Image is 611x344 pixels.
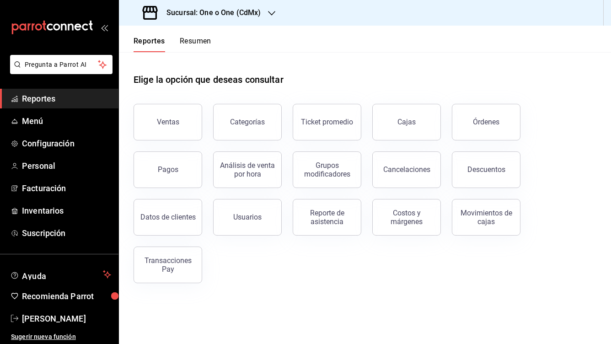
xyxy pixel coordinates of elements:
button: Cajas [372,104,441,140]
button: open_drawer_menu [101,24,108,31]
span: Facturación [22,182,111,194]
div: Análisis de venta por hora [219,161,276,178]
span: Recomienda Parrot [22,290,111,302]
div: Ventas [157,118,179,126]
button: Ventas [134,104,202,140]
div: Cancelaciones [383,165,430,174]
div: Transacciones Pay [139,256,196,274]
button: Pregunta a Parrot AI [10,55,113,74]
span: Pregunta a Parrot AI [25,60,98,70]
div: Datos de clientes [140,213,196,221]
span: Menú [22,115,111,127]
button: Categorías [213,104,282,140]
span: Inventarios [22,204,111,217]
span: Ayuda [22,269,99,280]
button: Movimientos de cajas [452,199,520,236]
span: Suscripción [22,227,111,239]
h3: Sucursal: One o One (CdMx) [159,7,261,18]
div: Categorías [230,118,265,126]
button: Pagos [134,151,202,188]
button: Ticket promedio [293,104,361,140]
div: Cajas [397,118,416,126]
button: Transacciones Pay [134,247,202,283]
div: navigation tabs [134,37,211,52]
div: Pagos [158,165,178,174]
div: Órdenes [473,118,499,126]
button: Grupos modificadores [293,151,361,188]
button: Cancelaciones [372,151,441,188]
a: Pregunta a Parrot AI [6,66,113,76]
div: Grupos modificadores [299,161,355,178]
button: Resumen [180,37,211,52]
button: Costos y márgenes [372,199,441,236]
span: Reportes [22,92,111,105]
span: Configuración [22,137,111,150]
button: Usuarios [213,199,282,236]
button: Órdenes [452,104,520,140]
div: Movimientos de cajas [458,209,515,226]
div: Ticket promedio [301,118,353,126]
div: Costos y márgenes [378,209,435,226]
div: Descuentos [467,165,505,174]
span: Sugerir nueva función [11,332,111,342]
div: Usuarios [233,213,262,221]
div: Reporte de asistencia [299,209,355,226]
h1: Elige la opción que deseas consultar [134,73,284,86]
button: Reporte de asistencia [293,199,361,236]
button: Datos de clientes [134,199,202,236]
button: Análisis de venta por hora [213,151,282,188]
button: Reportes [134,37,165,52]
button: Descuentos [452,151,520,188]
span: Personal [22,160,111,172]
span: [PERSON_NAME] [22,312,111,325]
